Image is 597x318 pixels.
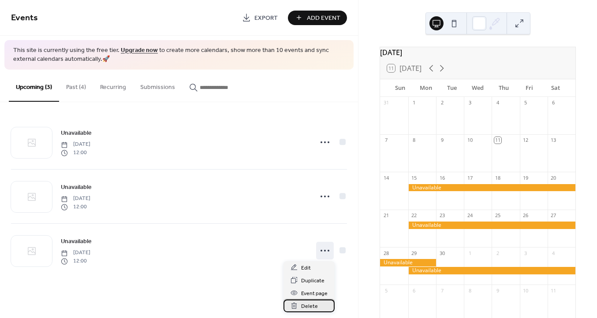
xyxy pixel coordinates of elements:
div: 29 [411,250,418,256]
span: Duplicate [301,276,325,285]
div: Unavailable [408,184,575,192]
span: 12:00 [61,149,90,157]
div: 6 [550,100,557,106]
div: 9 [494,287,501,294]
div: 5 [522,100,529,106]
div: 14 [383,174,389,181]
button: Submissions [133,70,182,101]
div: 19 [522,174,529,181]
div: 3 [522,250,529,256]
div: 2 [439,100,445,106]
a: Unavailable [61,128,92,138]
div: 27 [550,212,557,219]
div: Sat [542,79,568,97]
div: 4 [494,100,501,106]
button: Add Event [288,11,347,25]
div: 21 [383,212,389,219]
div: 15 [411,174,418,181]
a: Upgrade now [121,45,158,57]
div: 10 [466,137,473,144]
div: 20 [550,174,557,181]
button: Past (4) [59,70,93,101]
span: Edit [301,263,311,273]
a: Export [235,11,284,25]
div: 2 [494,250,501,256]
div: Sun [387,79,413,97]
span: [DATE] [61,141,90,149]
button: Recurring [93,70,133,101]
div: Wed [465,79,491,97]
span: Add Event [307,14,340,23]
span: 12:00 [61,203,90,211]
div: 26 [522,212,529,219]
span: Unavailable [61,237,92,247]
div: Unavailable [408,222,575,229]
a: Unavailable [61,182,92,192]
div: 4 [550,250,557,256]
div: 1 [411,100,418,106]
span: Unavailable [61,129,92,138]
div: 31 [383,100,389,106]
div: 6 [411,287,418,294]
div: 8 [466,287,473,294]
div: 7 [383,137,389,144]
div: Unavailable [408,267,575,274]
div: Tue [439,79,465,97]
div: 10 [522,287,529,294]
div: [DATE] [380,47,575,58]
div: 8 [411,137,418,144]
div: 11 [494,137,501,144]
div: 17 [466,174,473,181]
div: 24 [466,212,473,219]
span: [DATE] [61,195,90,203]
div: 9 [439,137,445,144]
div: 3 [466,100,473,106]
div: 11 [550,287,557,294]
div: 16 [439,174,445,181]
div: Thu [491,79,517,97]
div: 12 [522,137,529,144]
span: Export [254,14,278,23]
span: Event page [301,289,328,298]
div: 1 [466,250,473,256]
span: [DATE] [61,249,90,257]
div: 5 [383,287,389,294]
div: 30 [439,250,445,256]
div: 22 [411,212,418,219]
a: Unavailable [61,237,92,247]
div: Unavailable [380,259,436,266]
div: 13 [550,137,557,144]
div: 28 [383,250,389,256]
span: This site is currently using the free tier. to create more calendars, show more than 10 events an... [13,47,345,64]
div: 7 [439,287,445,294]
div: 18 [494,174,501,181]
div: Mon [413,79,439,97]
span: Events [11,10,38,27]
button: Upcoming (3) [9,70,59,102]
div: Fri [517,79,543,97]
span: 12:00 [61,257,90,265]
div: 23 [439,212,445,219]
span: Delete [301,302,318,311]
div: 25 [494,212,501,219]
